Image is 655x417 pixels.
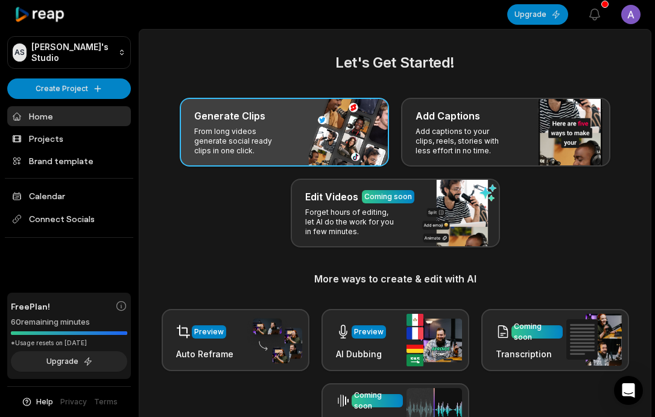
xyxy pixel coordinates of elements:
img: auto_reframe.png [247,317,302,364]
div: Coming soon [364,191,412,202]
h3: Add Captions [416,109,480,123]
div: 60 remaining minutes [11,316,127,328]
button: Upgrade [507,4,568,25]
a: Home [7,106,131,126]
h3: Transcription [496,348,563,360]
span: Connect Socials [7,208,131,230]
div: Preview [354,326,384,337]
a: Projects [7,129,131,148]
h3: More ways to create & edit with AI [154,272,636,286]
a: Terms [94,396,118,407]
img: transcription.png [566,314,622,366]
h2: Let's Get Started! [154,52,636,74]
span: Help [36,396,53,407]
button: Help [21,396,53,407]
div: AS [13,43,27,62]
h3: AI Dubbing [336,348,386,360]
h3: Edit Videos [305,189,358,204]
p: Add captions to your clips, reels, stories with less effort in no time. [416,127,509,156]
img: ai_dubbing.png [407,314,462,366]
div: Coming soon [514,321,560,343]
p: From long videos generate social ready clips in one click. [194,127,288,156]
h3: Generate Clips [194,109,265,123]
a: Brand template [7,151,131,171]
button: Upgrade [11,351,127,372]
div: Open Intercom Messenger [614,376,643,405]
div: *Usage resets on [DATE] [11,339,127,348]
div: Preview [194,326,224,337]
a: Calendar [7,186,131,206]
button: Create Project [7,78,131,99]
div: Coming soon [354,390,400,412]
h3: Auto Reframe [176,348,233,360]
p: Forget hours of editing, let AI do the work for you in few minutes. [305,208,399,237]
a: Privacy [60,396,87,407]
span: Free Plan! [11,300,50,313]
p: [PERSON_NAME]'s Studio [31,42,113,63]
